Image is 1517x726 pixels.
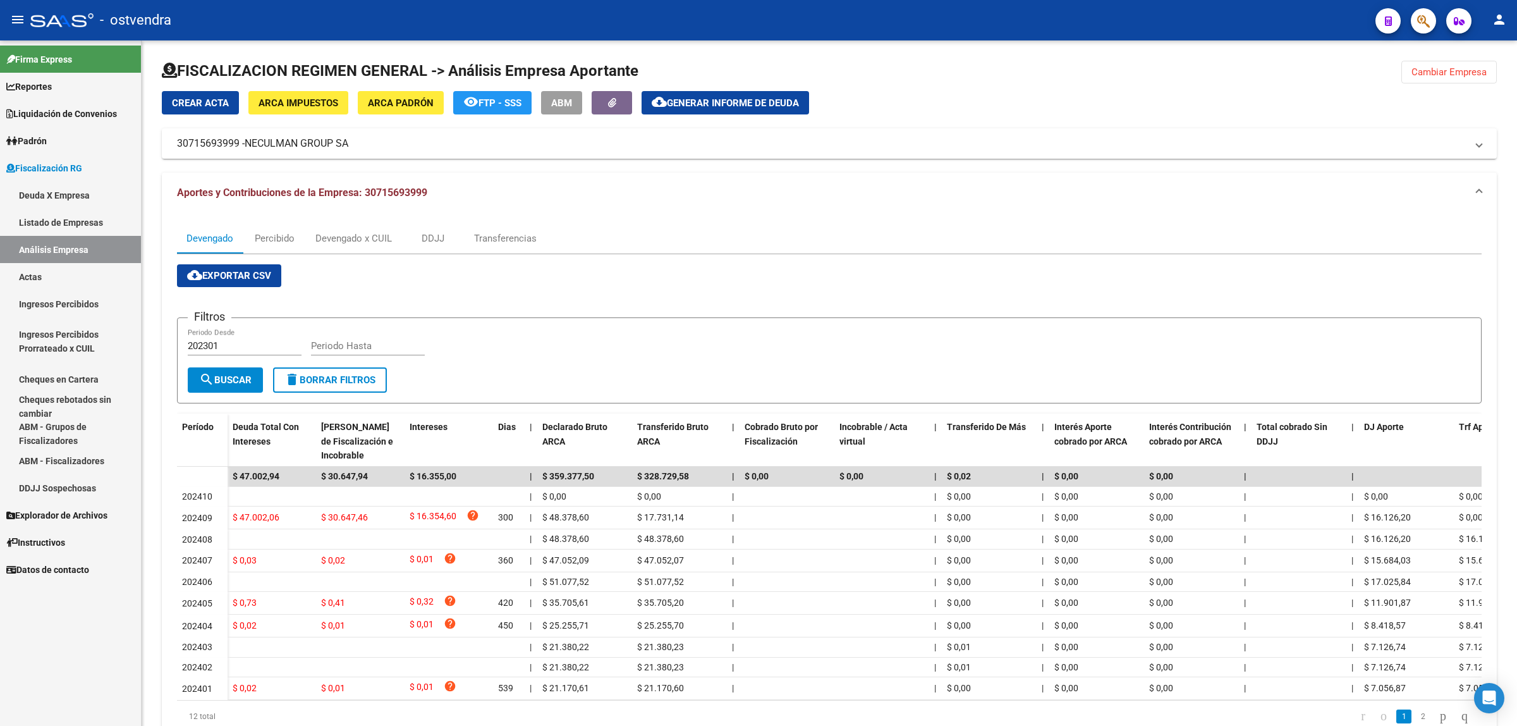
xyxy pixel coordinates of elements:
[732,662,734,672] span: |
[542,662,589,672] span: $ 21.380,22
[1459,642,1501,652] span: $ 7.126,74
[530,534,532,544] span: |
[186,231,233,245] div: Devengado
[732,555,734,565] span: |
[1244,534,1246,544] span: |
[1459,534,1506,544] span: $ 16.126,20
[1351,471,1354,481] span: |
[929,414,942,469] datatable-header-cell: |
[947,683,971,693] span: $ 0,00
[1054,620,1078,631] span: $ 0,00
[637,471,689,481] span: $ 328.729,58
[1355,710,1371,723] a: go to first page
[182,662,212,672] span: 202402
[1364,598,1411,608] span: $ 11.901,87
[934,620,936,631] span: |
[934,598,936,608] span: |
[1149,642,1173,652] span: $ 0,00
[542,555,589,565] span: $ 47.052,09
[530,620,532,631] span: |
[1054,642,1078,652] span: $ 0,00
[410,471,456,481] span: $ 16.355,00
[732,491,734,501] span: |
[1049,414,1144,469] datatable-header-cell: Interés Aporte cobrado por ARCA
[1244,555,1246,565] span: |
[321,598,345,608] span: $ 0,41
[642,91,809,114] button: Generar informe de deuda
[233,471,279,481] span: $ 47.002,94
[637,422,709,446] span: Transferido Bruto ARCA
[947,471,971,481] span: $ 0,02
[1149,491,1173,501] span: $ 0,00
[530,555,532,565] span: |
[1042,471,1044,481] span: |
[466,509,479,522] i: help
[542,598,589,608] span: $ 35.705,61
[1239,414,1252,469] datatable-header-cell: |
[233,683,257,693] span: $ 0,02
[273,367,387,393] button: Borrar Filtros
[1434,710,1452,723] a: go to next page
[1351,598,1353,608] span: |
[177,264,281,287] button: Exportar CSV
[182,534,212,544] span: 202408
[732,577,734,587] span: |
[1351,491,1353,501] span: |
[1459,577,1506,587] span: $ 17.025,84
[947,662,971,672] span: $ 0,01
[1351,662,1353,672] span: |
[839,471,863,481] span: $ 0,00
[182,598,212,608] span: 202405
[6,161,82,175] span: Fiscalización RG
[6,52,72,66] span: Firma Express
[732,642,734,652] span: |
[947,642,971,652] span: $ 0,01
[934,512,936,522] span: |
[934,534,936,544] span: |
[410,552,434,569] span: $ 0,01
[934,642,936,652] span: |
[1042,620,1044,631] span: |
[542,683,589,693] span: $ 21.170,61
[187,270,271,281] span: Exportar CSV
[1375,710,1392,723] a: go to previous page
[1364,422,1404,432] span: DJ Aporte
[542,422,607,446] span: Declarado Bruto ARCA
[1351,642,1353,652] span: |
[839,422,908,446] span: Incobrable / Acta virtual
[1149,598,1173,608] span: $ 0,00
[637,577,684,587] span: $ 51.077,52
[745,422,818,446] span: Cobrado Bruto por Fiscalización
[1054,577,1078,587] span: $ 0,00
[637,620,684,631] span: $ 25.255,70
[182,555,212,565] span: 202407
[478,97,521,109] span: FTP - SSS
[233,620,257,631] span: $ 0,02
[632,414,727,469] datatable-header-cell: Transferido Bruto ARCA
[1054,662,1078,672] span: $ 0,00
[162,91,239,114] button: Crear Acta
[530,683,532,693] span: |
[947,491,971,501] span: $ 0,00
[1042,512,1044,522] span: |
[463,94,478,109] mat-icon: remove_red_eye
[410,680,434,697] span: $ 0,01
[1054,512,1078,522] span: $ 0,00
[525,414,537,469] datatable-header-cell: |
[1351,683,1353,693] span: |
[284,374,375,386] span: Borrar Filtros
[732,683,734,693] span: |
[233,512,279,522] span: $ 47.002,06
[1459,422,1500,432] span: Trf Aporte
[530,422,532,432] span: |
[284,372,300,387] mat-icon: delete
[947,598,971,608] span: $ 0,00
[1474,683,1504,713] div: Open Intercom Messenger
[1244,642,1246,652] span: |
[188,308,231,326] h3: Filtros
[934,471,937,481] span: |
[444,617,456,630] i: help
[542,534,589,544] span: $ 48.378,60
[1364,534,1411,544] span: $ 16.126,20
[1364,683,1406,693] span: $ 7.056,87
